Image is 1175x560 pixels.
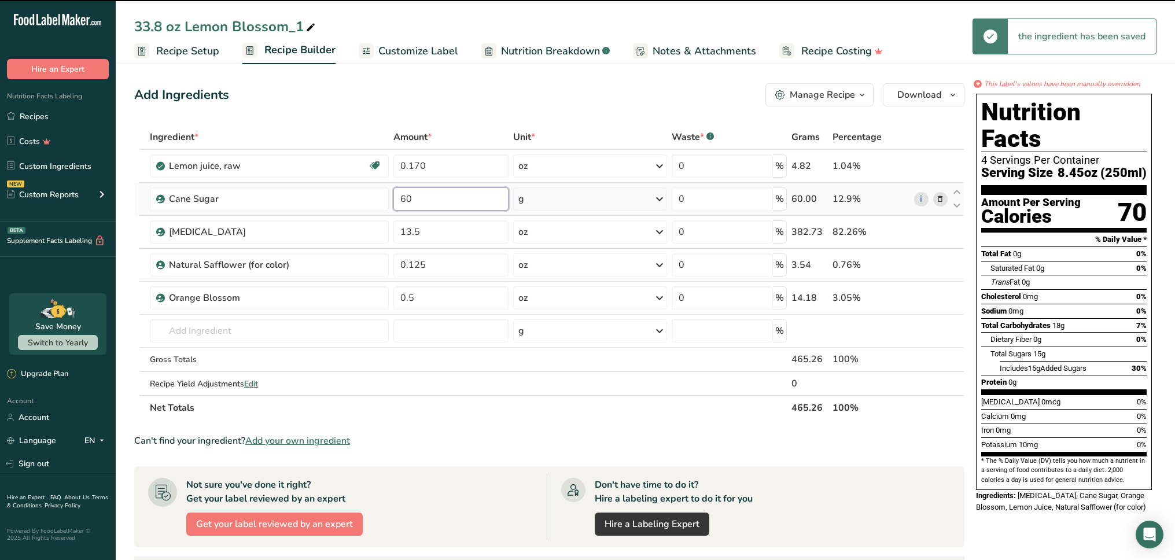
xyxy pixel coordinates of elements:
span: 0% [1137,440,1147,449]
span: Recipe Costing [801,43,872,59]
i: This label's values have been manually overridden [984,79,1140,89]
a: Recipe Setup [134,38,219,64]
span: 0g [1036,264,1044,272]
span: Recipe Setup [156,43,219,59]
span: Switch to Yearly [28,337,88,348]
th: 465.26 [789,395,830,419]
span: Unit [513,130,535,144]
div: 382.73 [791,225,828,239]
a: Recipe Builder [242,37,336,65]
button: Hire an Expert [7,59,109,79]
div: 100% [833,352,909,366]
a: Recipe Costing [779,38,883,64]
span: 0mg [1023,292,1038,301]
a: Language [7,430,56,451]
div: 4.82 [791,159,828,173]
div: the ingredient has been saved [1008,19,1156,54]
span: 0g [1022,278,1030,286]
span: 7% [1136,321,1147,330]
span: 0% [1137,426,1147,434]
a: Notes & Attachments [633,38,756,64]
span: Total Sugars [990,349,1032,358]
span: 0g [1008,378,1016,386]
div: NEW [7,180,24,187]
th: Net Totals [148,395,789,419]
div: Save Money [35,320,81,333]
span: Recipe Builder [264,42,336,58]
span: 0mg [996,426,1011,434]
span: Nutrition Breakdown [501,43,600,59]
div: Calories [981,208,1081,225]
a: About Us . [64,493,92,502]
th: 100% [830,395,912,419]
div: 3.54 [791,258,828,272]
div: Upgrade Plan [7,369,68,380]
span: [MEDICAL_DATA] [981,397,1040,406]
div: Manage Recipe [790,88,855,102]
section: * The % Daily Value (DV) tells you how much a nutrient in a serving of food contributes to a dail... [981,456,1147,485]
div: 4 Servings Per Container [981,154,1147,166]
div: Cane Sugar [169,192,314,206]
button: Download [883,83,964,106]
div: oz [518,291,528,305]
span: 0g [1013,249,1021,258]
div: Not sure you've done it right? Get your label reviewed by an expert [186,478,345,506]
div: Custom Reports [7,189,79,201]
div: Orange Blossom [169,291,314,305]
span: Dietary Fiber [990,335,1032,344]
div: 0.76% [833,258,909,272]
div: Can't find your ingredient? [134,434,964,448]
div: oz [518,159,528,173]
div: BETA [8,227,25,234]
div: Amount Per Serving [981,197,1081,208]
span: 18g [1052,321,1065,330]
div: 60.00 [791,192,828,206]
section: % Daily Value * [981,233,1147,246]
span: Notes & Attachments [653,43,756,59]
span: 10mg [1019,440,1038,449]
div: 82.26% [833,225,909,239]
span: 0% [1136,264,1147,272]
div: 14.18 [791,291,828,305]
button: Switch to Yearly [18,335,98,350]
a: i [914,192,929,207]
span: Fat [990,278,1020,286]
span: Get your label reviewed by an expert [196,517,353,531]
span: 0mg [1008,307,1023,315]
a: Hire an Expert . [7,493,48,502]
a: Hire a Labeling Expert [595,513,709,536]
a: Customize Label [359,38,458,64]
span: 15g [1028,364,1040,373]
span: Percentage [833,130,882,144]
div: oz [518,225,528,239]
a: Privacy Policy [45,502,80,510]
span: Ingredient [150,130,198,144]
span: Serving Size [981,166,1053,180]
span: Customize Label [378,43,458,59]
span: Ingredients: [976,491,1016,500]
span: 0g [1033,335,1041,344]
span: Sodium [981,307,1007,315]
div: Waste [672,130,714,144]
span: Protein [981,378,1007,386]
div: Powered By FoodLabelMaker © 2025 All Rights Reserved [7,528,109,541]
div: Lemon juice, raw [169,159,314,173]
span: 0% [1137,397,1147,406]
span: 0% [1136,335,1147,344]
span: [MEDICAL_DATA], Cane Sugar, Orange Blossom, Lemon Juice, Natural Safflower (for color) [976,491,1146,511]
div: Add Ingredients [134,86,229,105]
div: EN [84,434,109,448]
div: Recipe Yield Adjustments [150,378,389,390]
span: 0% [1136,292,1147,301]
h1: Nutrition Facts [981,99,1147,152]
span: Potassium [981,440,1017,449]
span: Add your own ingredient [245,434,350,448]
span: 0mcg [1041,397,1060,406]
span: 30% [1132,364,1147,373]
span: Edit [244,378,258,389]
div: Natural Safflower (for color) [169,258,314,272]
div: 12.9% [833,192,909,206]
div: 70 [1118,197,1147,228]
div: 33.8 oz Lemon Blossom_1 [134,16,318,37]
span: 0% [1136,307,1147,315]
